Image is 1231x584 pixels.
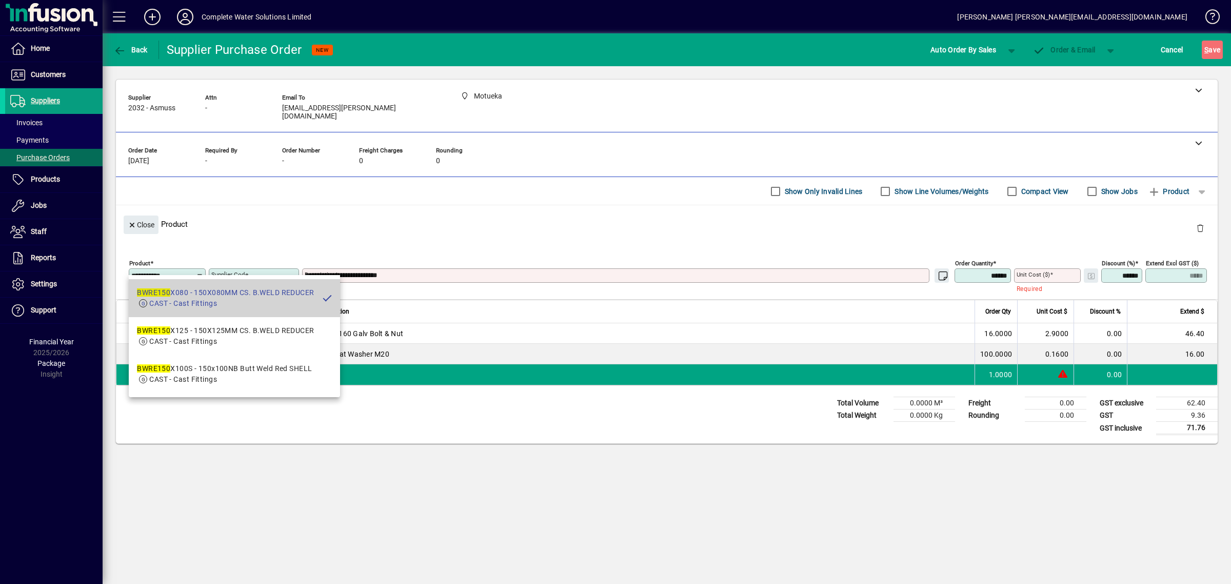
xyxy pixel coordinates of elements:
div: Supplier Purchase Order [167,42,302,58]
div: Complete Water Solutions Limited [202,9,312,25]
a: Settings [5,271,103,297]
a: Invoices [5,114,103,131]
span: Financial Year [29,338,74,346]
td: Total Volume [832,397,894,410]
td: 62.40 [1156,397,1218,410]
span: Order & Email [1033,46,1096,54]
span: Discount % [1090,306,1121,317]
a: Staff [5,219,103,245]
mat-label: Description [305,271,335,278]
mat-label: Extend excl GST ($) [1146,260,1199,267]
a: Reports [5,245,103,271]
a: Payments [5,131,103,149]
td: Total Weight [832,410,894,422]
a: Customers [5,62,103,88]
label: Show Only Invalid Lines [783,186,863,197]
span: M20 x 160 Galv Bolt & Nut [317,328,403,339]
mat-error: Required [1017,283,1073,294]
a: Knowledge Base [1198,2,1218,35]
span: Cancel [1161,42,1183,58]
span: 2032 - Asmuss [128,104,175,112]
button: Delete [1188,216,1213,240]
td: GST [1095,410,1156,422]
td: 9.36 [1156,410,1218,422]
mat-label: Discount (%) [1102,260,1135,267]
span: Products [31,175,60,183]
td: 0.0000 M³ [894,397,955,410]
span: ave [1204,42,1220,58]
span: - [205,157,207,165]
td: 0.00 [1074,344,1127,364]
td: GST inclusive [1095,422,1156,435]
span: Back [113,46,148,54]
td: 0.00 [1074,364,1127,385]
app-page-header-button: Close [121,220,161,229]
a: Jobs [5,193,103,219]
button: Back [111,41,150,59]
span: Description [318,306,349,317]
span: NEW [316,47,329,53]
span: - [282,157,284,165]
button: Profile [169,8,202,26]
span: S [1204,46,1208,54]
td: 0.1600 [1017,344,1074,364]
span: - [205,104,207,112]
mat-label: Unit Cost ($) [1017,271,1050,278]
td: 2.9000 [1017,323,1074,344]
span: Item [155,306,168,317]
span: [DATE] [128,157,149,165]
span: Staff [31,227,47,236]
div: SB20x160G [154,328,193,339]
span: Customers [31,70,66,79]
span: Jobs [31,201,47,209]
td: Rounding [963,410,1025,422]
a: Home [5,36,103,62]
label: Compact View [1019,186,1069,197]
span: Purchase Orders [10,153,70,162]
a: Products [5,167,103,192]
button: Add [136,8,169,26]
app-page-header-button: Delete [1188,223,1213,232]
span: Unit Cost $ [1037,306,1067,317]
span: Galv Flat Washer M20 [317,349,389,359]
td: Freight [963,397,1025,410]
span: Extend $ [1180,306,1204,317]
mat-error: Required [305,283,943,294]
td: GST exclusive [1095,397,1156,410]
span: Package [37,359,65,367]
label: Show Line Volumes/Weights [892,186,988,197]
span: Support [31,306,56,314]
span: Payments [10,136,49,144]
button: Close [124,216,158,234]
span: Home [31,44,50,52]
span: Close [128,217,154,233]
td: 16.0000 [975,323,1017,344]
span: 0 [436,157,440,165]
td: 0.00 [1025,397,1086,410]
td: 16.00 [1127,344,1217,364]
td: 100.0000 [975,344,1017,364]
div: WAHS20G [154,349,189,359]
span: Suppliers [31,96,60,105]
label: Show Jobs [1099,186,1138,197]
span: Reports [31,254,56,262]
mat-label: Supplier Code [211,271,248,278]
span: Auto Order By Sales [930,42,996,58]
mat-label: Product [129,260,150,267]
td: 0.00 [1025,410,1086,422]
span: Invoices [10,119,43,127]
app-page-header-button: Back [103,41,159,59]
a: Support [5,298,103,323]
span: [EMAIL_ADDRESS][PERSON_NAME][DOMAIN_NAME] [282,104,436,121]
div: Product [116,205,1218,243]
span: Order Qty [985,306,1011,317]
td: 1.0000 [975,364,1017,385]
div: [PERSON_NAME] [PERSON_NAME][EMAIL_ADDRESS][DOMAIN_NAME] [957,9,1187,25]
span: Settings [31,280,57,288]
button: Save [1202,41,1223,59]
span: Supplier Code [228,306,266,317]
button: Auto Order By Sales [925,41,1001,59]
mat-label: Order Quantity [955,260,993,267]
button: Cancel [1158,41,1186,59]
a: Purchase Orders [5,149,103,166]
